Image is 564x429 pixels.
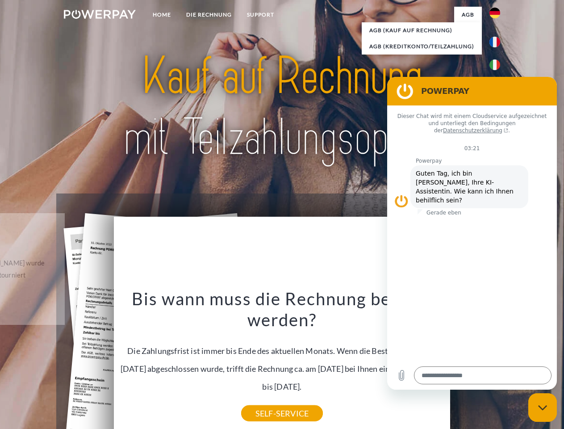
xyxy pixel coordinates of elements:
a: Home [145,7,179,23]
a: DIE RECHNUNG [179,7,239,23]
div: Die Zahlungsfrist ist immer bis Ende des aktuellen Monats. Wenn die Bestellung z.B. am [DATE] abg... [119,288,445,413]
a: AGB (Kreditkonto/Teilzahlung) [362,38,482,55]
iframe: Schaltfläche zum Öffnen des Messaging-Fensters; Konversation läuft [528,393,557,422]
a: SELF-SERVICE [241,405,323,421]
img: it [489,59,500,70]
a: SUPPORT [239,7,282,23]
img: fr [489,37,500,47]
h3: Bis wann muss die Rechnung bezahlt werden? [119,288,445,331]
img: de [489,8,500,18]
a: agb [454,7,482,23]
img: title-powerpay_de.svg [85,43,479,171]
img: logo-powerpay-white.svg [64,10,136,19]
a: AGB (Kauf auf Rechnung) [362,22,482,38]
iframe: Messaging-Fenster [387,77,557,390]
